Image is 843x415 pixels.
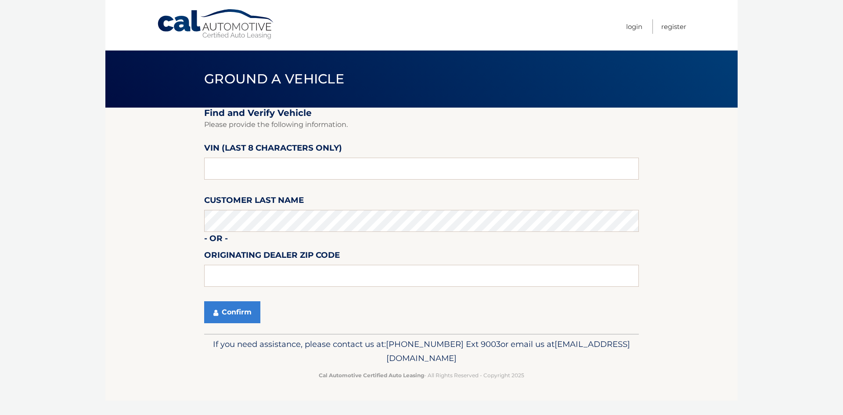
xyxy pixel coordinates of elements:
span: [PHONE_NUMBER] Ext 9003 [386,339,501,349]
span: Ground a Vehicle [204,71,344,87]
label: VIN (last 8 characters only) [204,141,342,158]
p: If you need assistance, please contact us at: or email us at [210,337,633,365]
button: Confirm [204,301,260,323]
a: Register [661,19,686,34]
a: Cal Automotive [157,9,275,40]
label: Customer Last Name [204,194,304,210]
strong: Cal Automotive Certified Auto Leasing [319,372,424,379]
label: - or - [204,232,228,248]
label: Originating Dealer Zip Code [204,249,340,265]
p: - All Rights Reserved - Copyright 2025 [210,371,633,380]
p: Please provide the following information. [204,119,639,131]
a: Login [626,19,642,34]
h2: Find and Verify Vehicle [204,108,639,119]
